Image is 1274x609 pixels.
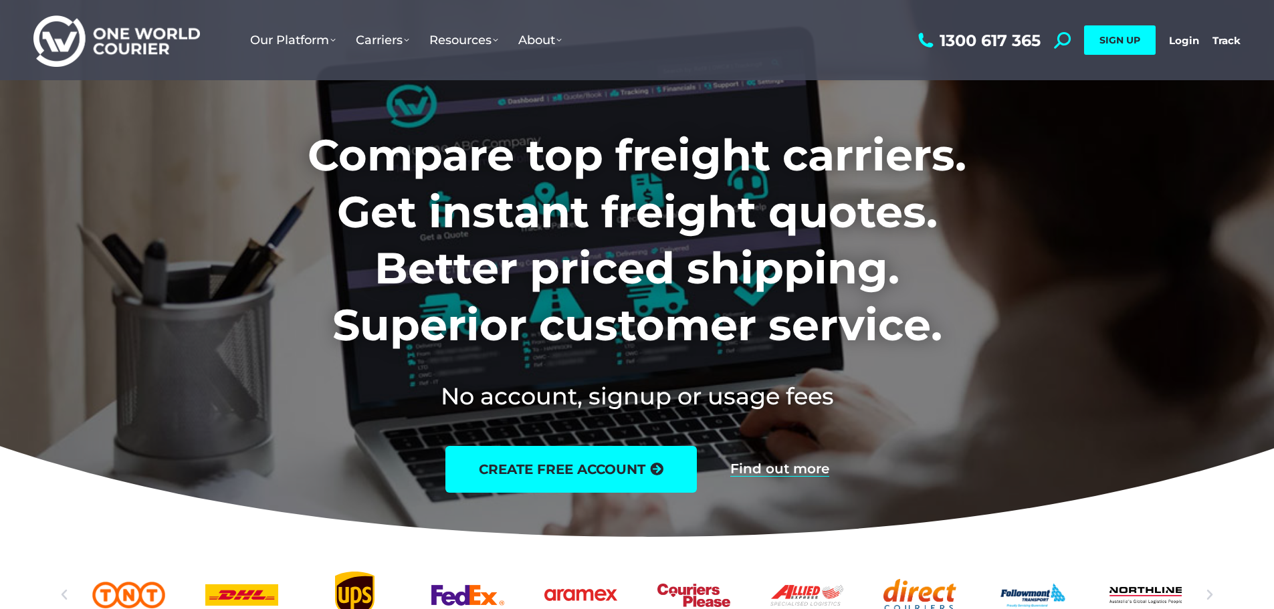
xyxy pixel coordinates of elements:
a: Carriers [346,19,419,61]
a: About [508,19,572,61]
span: Our Platform [250,33,336,47]
a: SIGN UP [1084,25,1156,55]
a: Login [1169,34,1199,47]
a: Track [1212,34,1241,47]
span: SIGN UP [1099,34,1140,46]
h1: Compare top freight carriers. Get instant freight quotes. Better priced shipping. Superior custom... [219,127,1055,353]
a: Our Platform [240,19,346,61]
a: 1300 617 365 [915,32,1041,49]
span: About [518,33,562,47]
span: Resources [429,33,498,47]
a: Resources [419,19,508,61]
a: Find out more [730,462,829,477]
span: Carriers [356,33,409,47]
h2: No account, signup or usage fees [219,380,1055,412]
img: One World Courier [33,13,200,68]
a: create free account [445,446,697,493]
